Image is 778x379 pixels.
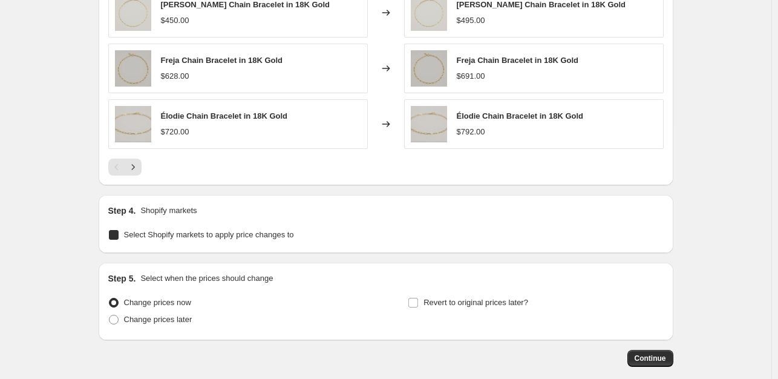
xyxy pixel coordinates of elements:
span: Élodie Chain Bracelet in 18K Gold [457,111,584,120]
h2: Step 5. [108,272,136,285]
img: freja-chain-bracelet-18k-gold-2_80x.jpg [115,50,151,87]
div: $691.00 [457,70,485,82]
div: $495.00 [457,15,485,27]
p: Shopify markets [140,205,197,217]
span: Freja Chain Bracelet in 18K Gold [457,56,579,65]
span: Change prices later [124,315,192,324]
img: freja-chain-bracelet-18k-gold-2_80x.jpg [411,50,447,87]
span: Revert to original prices later? [423,298,528,307]
div: $450.00 [161,15,189,27]
span: Élodie Chain Bracelet in 18K Gold [161,111,288,120]
span: Change prices now [124,298,191,307]
div: $628.00 [161,70,189,82]
div: $792.00 [457,126,485,138]
img: noa-chain-bracelet-18k-gold-1_80x.jpg [115,106,151,142]
h2: Step 4. [108,205,136,217]
p: Select when the prices should change [140,272,273,285]
div: $720.00 [161,126,189,138]
button: Next [125,159,142,176]
span: Select Shopify markets to apply price changes to [124,230,294,239]
img: noa-chain-bracelet-18k-gold-1_80x.jpg [411,106,447,142]
button: Continue [627,350,673,367]
span: Continue [635,354,666,363]
nav: Pagination [108,159,142,176]
span: Freja Chain Bracelet in 18K Gold [161,56,283,65]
